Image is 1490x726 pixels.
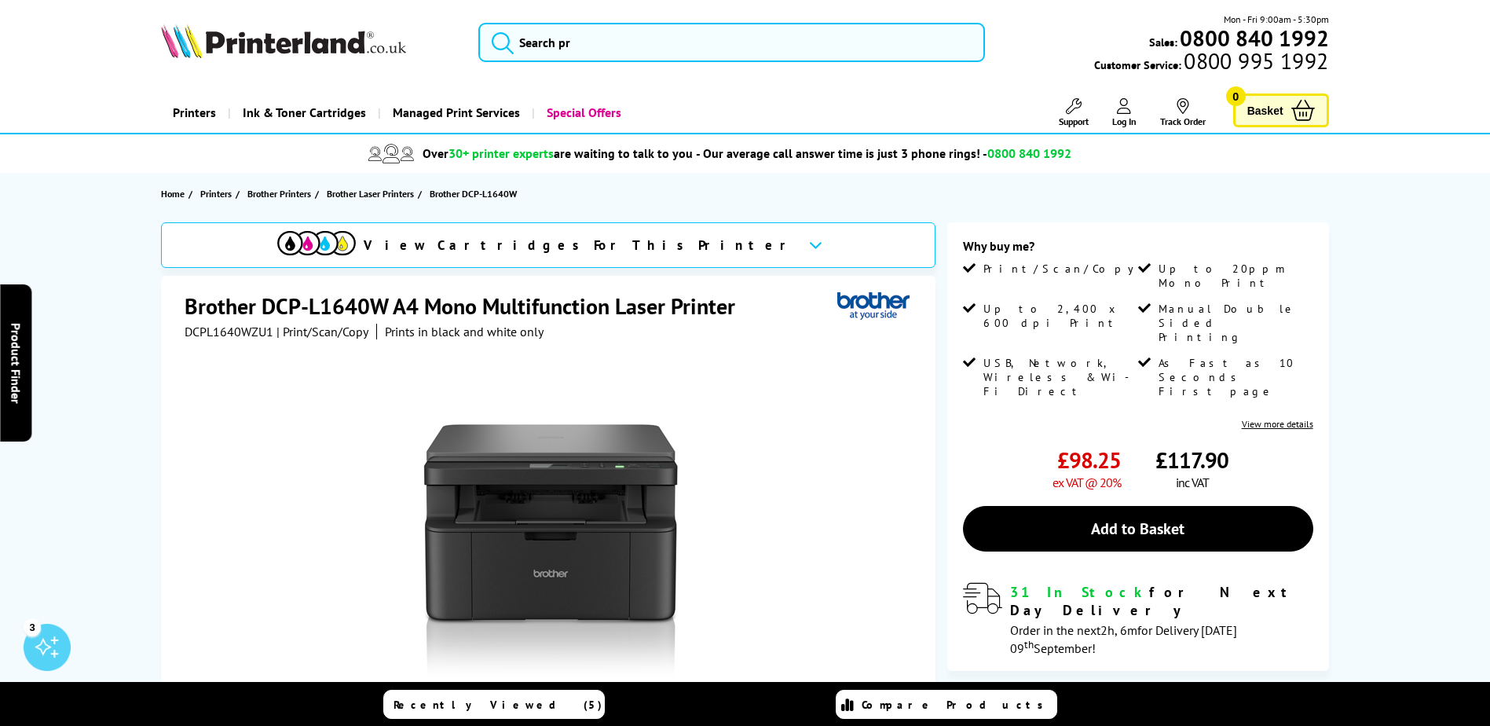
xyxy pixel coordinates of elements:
span: Over are waiting to talk to you [423,145,693,161]
span: inc VAT [1176,475,1209,490]
a: Compare Products [836,690,1057,719]
div: for Next Day Delivery [1010,583,1313,619]
img: cmyk-icon.svg [277,231,356,255]
h1: Brother DCP-L1640W A4 Mono Multifunction Laser Printer [185,291,751,321]
span: View Cartridges For This Printer [364,236,796,254]
span: 31 In Stock [1010,583,1149,601]
div: Why buy me? [963,238,1313,262]
a: Recently Viewed (5) [383,690,605,719]
span: DCPL1640WZU1 [185,324,273,339]
a: Track Order [1160,98,1206,127]
a: Brother Printers [247,185,315,202]
span: 0 [1226,86,1246,106]
span: 2h, 6m [1100,622,1137,638]
a: Log In [1112,98,1137,127]
span: Ink & Toner Cartridges [243,93,366,133]
span: Manual Double Sided Printing [1159,302,1309,344]
span: Brother Printers [247,185,311,202]
span: £98.25 [1057,445,1121,475]
span: Recently Viewed (5) [394,698,602,712]
a: Printers [200,185,236,202]
span: USB, Network, Wireless & Wi-Fi Direct [983,356,1134,398]
input: Search pr [478,23,985,62]
a: Brother Laser Printers [327,185,418,202]
a: Printers [161,93,228,133]
span: Log In [1112,115,1137,127]
span: Product Finder [8,323,24,404]
span: | Print/Scan/Copy [276,324,368,339]
span: ex VAT @ 20% [1053,475,1121,490]
a: Ink & Toner Cartridges [228,93,378,133]
a: Brother DCP-L1640W [430,185,521,202]
a: View more details [1242,418,1313,430]
a: Add to Basket [963,506,1313,552]
a: Managed Print Services [378,93,532,133]
img: Brother DCP-L1640W [397,371,705,679]
span: 30+ printer experts [448,145,554,161]
span: As Fast as 10 Seconds First page [1159,356,1309,398]
span: Printers [200,185,232,202]
span: Home [161,185,185,202]
span: Sales: [1149,35,1177,49]
a: Home [161,185,189,202]
span: Mon - Fri 9:00am - 5:30pm [1224,12,1329,27]
img: Brother [837,291,910,321]
span: £117.90 [1155,445,1228,475]
div: modal_delivery [963,583,1313,655]
span: - Our average call answer time is just 3 phone rings! - [696,145,1071,161]
span: Up to 2,400 x 600 dpi Print [983,302,1134,330]
img: Printerland Logo [161,24,406,58]
span: Print/Scan/Copy [983,262,1145,276]
a: Special Offers [532,93,633,133]
span: Compare Products [862,698,1052,712]
b: 0800 840 1992 [1180,24,1329,53]
span: Brother DCP-L1640W [430,185,517,202]
span: Brother Laser Printers [327,185,414,202]
a: Printerland Logo [161,24,459,61]
span: 0800 995 1992 [1181,53,1328,68]
i: Prints in black and white only [385,324,544,339]
span: Support [1059,115,1089,127]
span: 0800 840 1992 [987,145,1071,161]
a: 0800 840 1992 [1177,31,1329,46]
span: Basket [1247,100,1283,121]
sup: th [1024,637,1034,651]
a: Support [1059,98,1089,127]
a: Basket 0 [1233,93,1329,127]
span: Customer Service: [1094,53,1328,72]
span: Order in the next for Delivery [DATE] 09 September! [1010,622,1237,656]
div: 3 [24,618,41,636]
span: Up to 20ppm Mono Print [1159,262,1309,290]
